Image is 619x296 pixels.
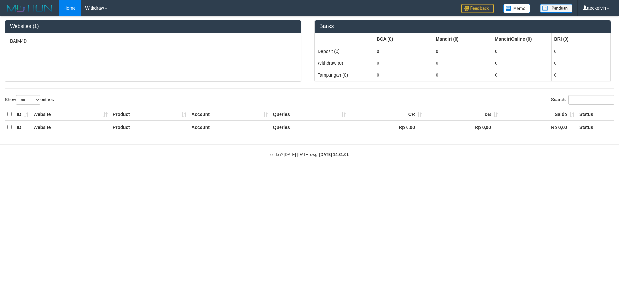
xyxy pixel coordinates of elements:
th: Rp 0,00 [425,121,501,133]
th: Status [577,108,614,121]
td: Tampungan (0) [315,69,374,81]
th: Group: activate to sort column ascending [551,33,610,45]
th: Product [110,108,189,121]
th: CR [349,108,425,121]
td: 0 [551,69,610,81]
h3: Banks [319,24,606,29]
p: BAIM4D [10,38,296,44]
td: Withdraw (0) [315,57,374,69]
label: Show entries [5,95,54,105]
label: Search: [551,95,614,105]
th: ID [14,121,31,133]
th: Group: activate to sort column ascending [492,33,551,45]
td: 0 [492,69,551,81]
img: panduan.png [540,4,572,13]
td: 0 [374,69,433,81]
th: DB [425,108,501,121]
th: Group: activate to sort column ascending [315,33,374,45]
img: MOTION_logo.png [5,3,54,13]
td: 0 [374,45,433,57]
td: Deposit (0) [315,45,374,57]
img: Button%20Memo.svg [503,4,530,13]
td: 0 [433,57,492,69]
th: Account [189,108,270,121]
td: 0 [492,57,551,69]
input: Search: [568,95,614,105]
th: Account [189,121,270,133]
td: 0 [433,45,492,57]
th: Rp 0,00 [501,121,577,133]
th: ID [14,108,31,121]
td: 0 [551,57,610,69]
th: Status [577,121,614,133]
strong: [DATE] 14:31:01 [319,152,349,157]
th: Queries [270,108,349,121]
h3: Websites (1) [10,24,296,29]
th: Product [110,121,189,133]
small: code © [DATE]-[DATE] dwg | [270,152,349,157]
select: Showentries [16,95,40,105]
th: Rp 0,00 [349,121,425,133]
th: Group: activate to sort column ascending [374,33,433,45]
td: 0 [492,45,551,57]
th: Website [31,121,110,133]
img: Feedback.jpg [461,4,494,13]
td: 0 [433,69,492,81]
th: Queries [270,121,349,133]
th: Website [31,108,110,121]
th: Group: activate to sort column ascending [433,33,492,45]
td: 0 [551,45,610,57]
th: Saldo [501,108,577,121]
td: 0 [374,57,433,69]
